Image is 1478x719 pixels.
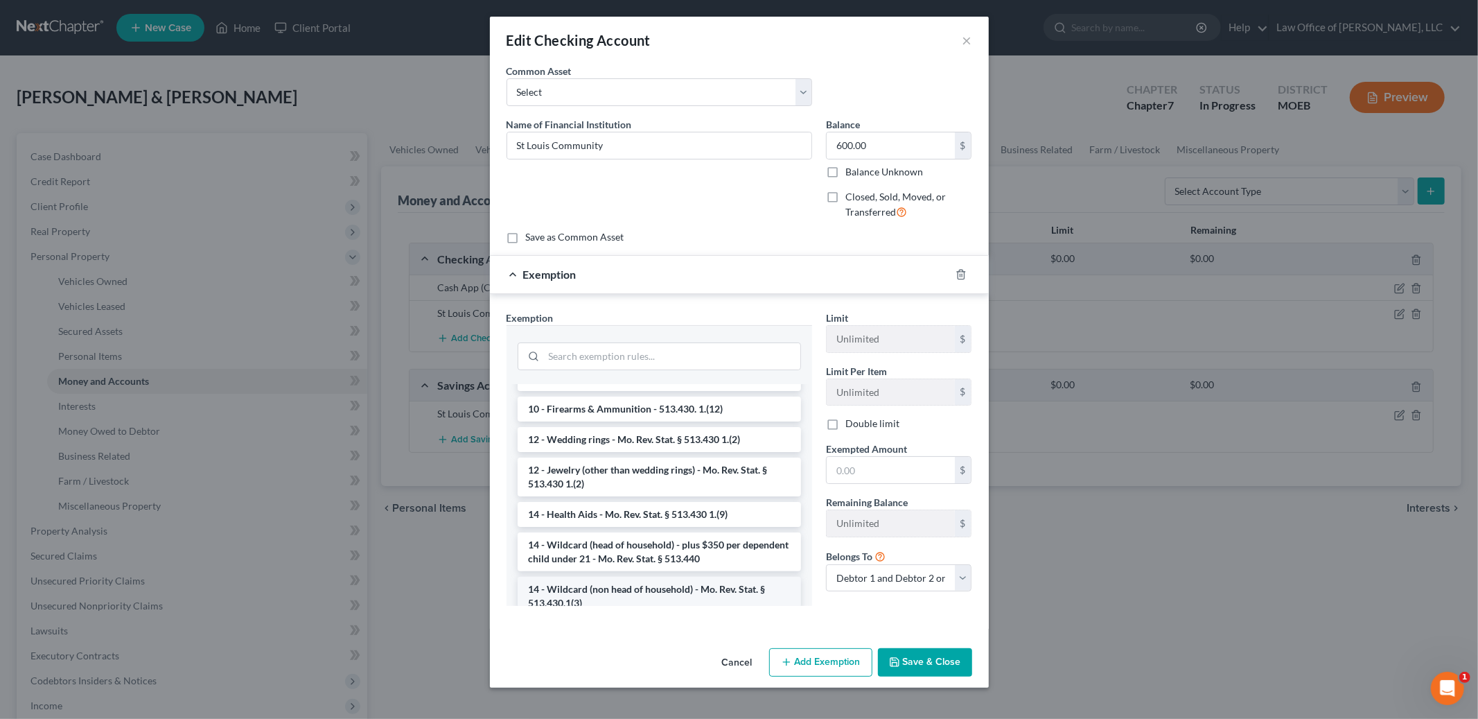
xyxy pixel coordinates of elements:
[826,117,860,132] label: Balance
[955,457,971,483] div: $
[827,510,955,537] input: --
[878,648,972,677] button: Save & Close
[711,650,764,677] button: Cancel
[955,326,971,352] div: $
[827,326,955,352] input: --
[507,132,811,159] input: Enter name...
[1459,672,1470,683] span: 1
[507,64,572,78] label: Common Asset
[826,551,872,562] span: Belongs To
[507,312,554,324] span: Exemption
[826,364,887,379] label: Limit Per Item
[826,495,908,510] label: Remaining Balance
[955,379,971,406] div: $
[518,532,801,571] li: 14 - Wildcard (head of household) - plus $350 per dependent child under 21 - Mo. Rev. Stat. § 513...
[827,132,955,159] input: 0.00
[526,230,624,244] label: Save as Common Asset
[769,648,872,677] button: Add Exemption
[507,119,632,130] span: Name of Financial Institution
[518,397,801,422] li: 10 - Firearms & Ammunition - 513.430. 1.(12)
[955,132,971,159] div: $
[518,502,801,527] li: 14 - Health Aids - Mo. Rev. Stat. § 513.430 1.(9)
[962,32,972,49] button: ×
[827,457,955,483] input: 0.00
[845,191,946,218] span: Closed, Sold, Moved, or Transferred
[518,427,801,452] li: 12 - Wedding rings - Mo. Rev. Stat. § 513.430 1.(2)
[845,417,899,431] label: Double limit
[1431,672,1464,705] iframe: Intercom live chat
[518,577,801,616] li: 14 - Wildcard (non head of household) - Mo. Rev. Stat. § 513.430.1(3)
[827,379,955,406] input: --
[845,165,923,179] label: Balance Unknown
[518,458,801,496] li: 12 - Jewelry (other than wedding rings) - Mo. Rev. Stat. § 513.430 1.(2)
[826,443,907,455] span: Exempted Amount
[955,510,971,537] div: $
[544,343,800,370] input: Search exemption rules...
[826,312,848,324] span: Limit
[523,268,577,281] span: Exemption
[507,31,651,50] div: Edit Checking Account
